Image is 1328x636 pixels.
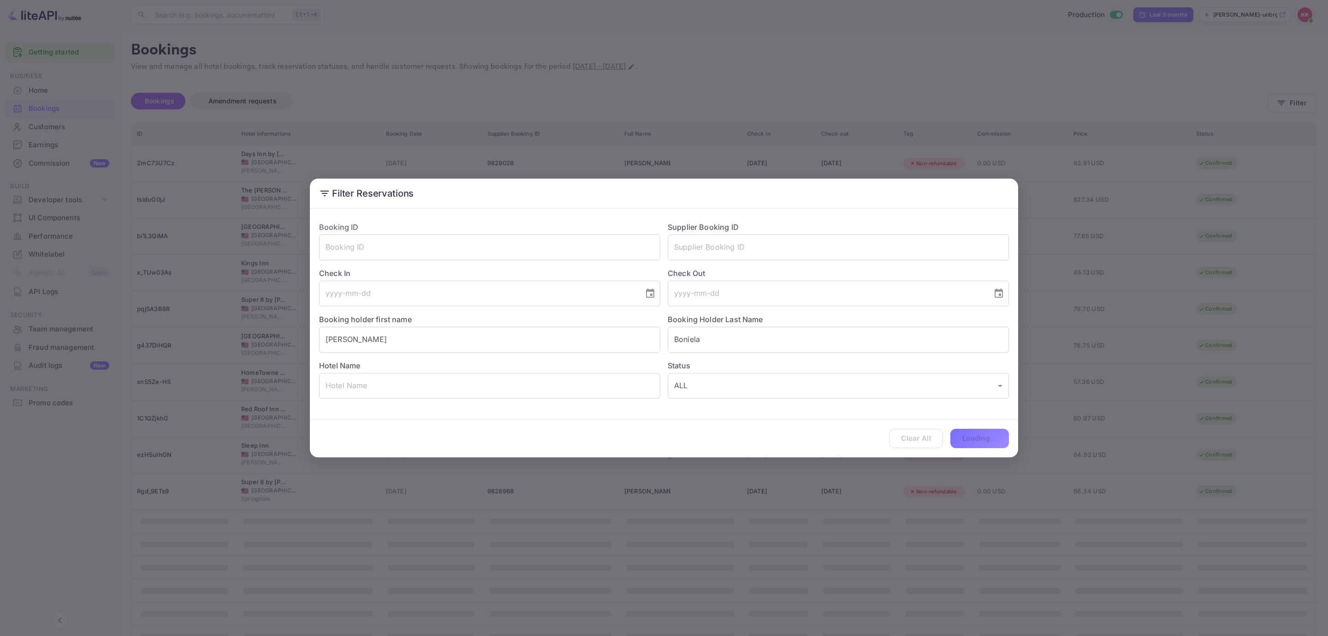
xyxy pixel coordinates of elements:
[668,373,1009,399] div: ALL
[319,315,412,324] label: Booking holder first name
[641,284,659,303] button: Choose date
[668,234,1009,260] input: Supplier Booking ID
[319,281,637,306] input: yyyy-mm-dd
[668,315,763,324] label: Booking Holder Last Name
[319,373,660,399] input: Hotel Name
[319,361,361,370] label: Hotel Name
[668,360,1009,371] label: Status
[319,268,660,279] label: Check In
[668,281,986,306] input: yyyy-mm-dd
[668,268,1009,279] label: Check Out
[319,327,660,353] input: Holder First Name
[668,327,1009,353] input: Holder Last Name
[319,222,359,232] label: Booking ID
[668,222,739,232] label: Supplier Booking ID
[319,234,660,260] input: Booking ID
[310,179,1018,208] h2: Filter Reservations
[990,284,1008,303] button: Choose date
